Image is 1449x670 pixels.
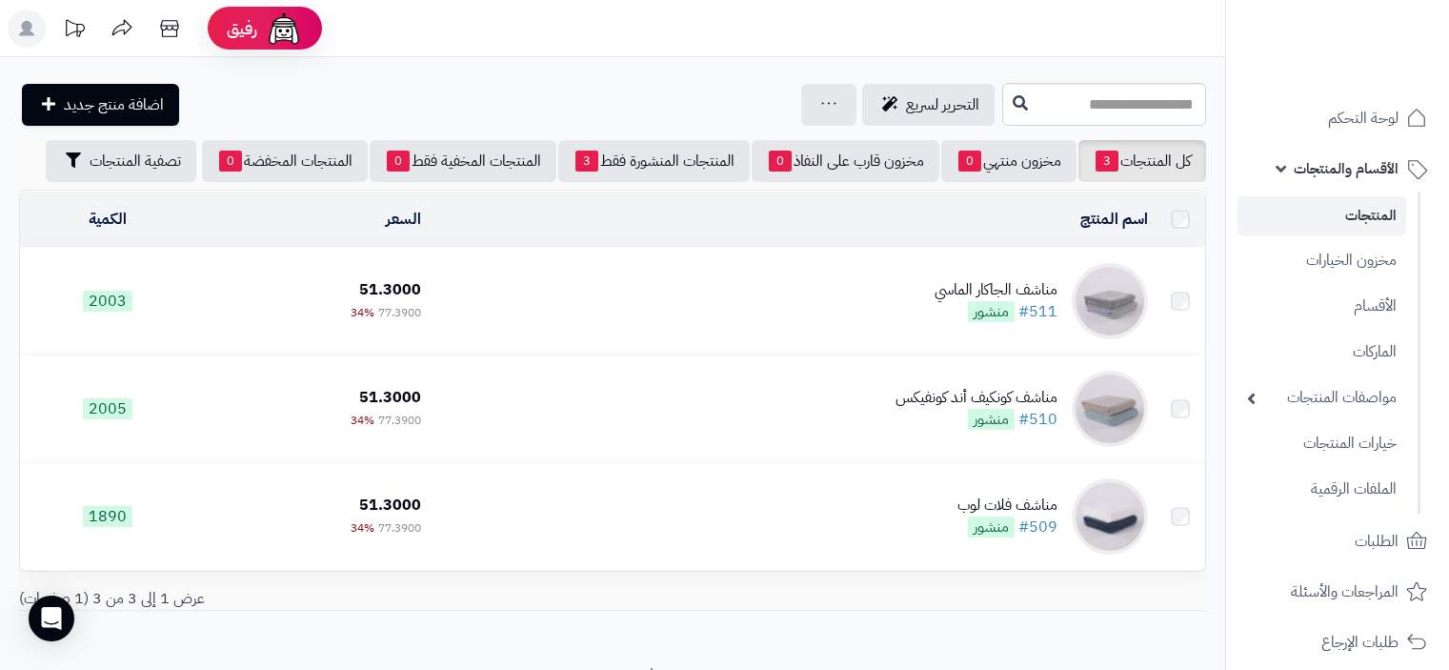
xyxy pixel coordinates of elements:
span: 0 [769,151,792,172]
div: مناشف الجاكار الماسي [935,279,1057,301]
a: المنتجات المنشورة فقط3 [558,140,750,182]
a: الماركات [1238,332,1406,373]
span: 77.3900 [378,412,421,429]
span: 0 [958,151,981,172]
a: المنتجات [1238,196,1406,235]
a: الطلبات [1238,518,1438,564]
a: #511 [1018,300,1057,323]
div: Open Intercom Messenger [29,596,74,641]
span: 2003 [83,291,132,312]
span: 77.3900 [378,519,421,537]
a: الأقسام [1238,286,1406,327]
span: 3 [1096,151,1118,172]
a: الملفات الرقمية [1238,469,1406,510]
img: ai-face.png [265,10,303,48]
img: مناشف الجاكار الماسي [1072,263,1148,339]
span: تصفية المنتجات [90,150,181,173]
span: 34% [351,412,374,429]
span: 34% [351,519,374,537]
a: اسم المنتج [1080,208,1148,231]
div: عرض 1 إلى 3 من 3 (1 صفحات) [5,588,613,610]
span: الأقسام والمنتجات [1294,155,1399,182]
a: كل المنتجات3 [1078,140,1206,182]
a: المنتجات المخفضة0 [202,140,368,182]
a: #509 [1018,516,1057,538]
a: الكمية [89,208,127,231]
a: التحرير لسريع [862,84,995,126]
span: رفيق [227,17,257,40]
a: مخزون قارب على النفاذ0 [752,140,939,182]
img: مناشف فلات لوب [1072,478,1148,555]
span: اضافة منتج جديد [64,93,164,116]
a: مخزون الخيارات [1238,240,1406,281]
span: 3 [575,151,598,172]
span: 2005 [83,398,132,419]
a: طلبات الإرجاع [1238,619,1438,665]
span: 0 [219,151,242,172]
span: 0 [387,151,410,172]
span: 77.3900 [378,304,421,321]
a: مخزون منتهي0 [941,140,1077,182]
a: تحديثات المنصة [50,10,98,52]
a: المراجعات والأسئلة [1238,569,1438,615]
a: لوحة التحكم [1238,95,1438,141]
span: 34% [351,304,374,321]
span: الطلبات [1355,528,1399,555]
span: منشور [968,517,1015,538]
a: السعر [386,208,421,231]
div: مناشف فلات لوب [957,495,1057,517]
a: #510 [1018,408,1057,431]
span: منشور [968,301,1015,322]
span: المراجعات والأسئلة [1291,579,1399,605]
a: خيارات المنتجات [1238,423,1406,464]
span: 51.3000 [359,386,421,409]
img: مناشف كونكيف أند كونفيكس [1072,371,1148,447]
span: لوحة التحكم [1328,105,1399,132]
a: المنتجات المخفية فقط0 [370,140,556,182]
span: 1890 [83,506,132,527]
a: اضافة منتج جديد [22,84,179,126]
span: 51.3000 [359,494,421,517]
span: منشور [968,409,1015,430]
span: طلبات الإرجاع [1321,629,1399,656]
div: مناشف كونكيف أند كونفيكس [896,387,1057,409]
span: 51.3000 [359,278,421,301]
button: تصفية المنتجات [46,140,196,182]
span: التحرير لسريع [906,93,979,116]
a: مواصفات المنتجات [1238,377,1406,418]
